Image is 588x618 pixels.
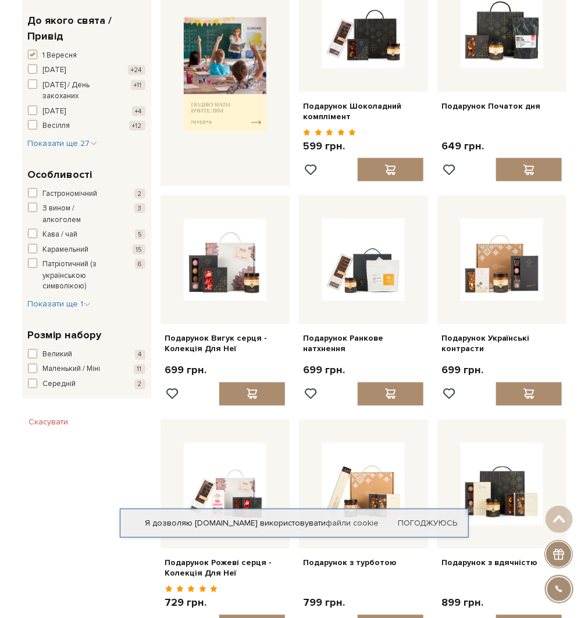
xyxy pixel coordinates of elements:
[304,140,357,153] p: 599 грн.
[304,364,345,377] p: 699 грн.
[165,364,207,377] p: 699 грн.
[304,596,345,610] p: 799 грн.
[28,106,145,117] button: [DATE] +4
[22,413,76,432] button: Скасувати
[131,80,145,90] span: +11
[43,80,113,102] span: [DATE] / День закоханих
[442,364,484,377] p: 699 грн.
[28,244,145,256] button: Карамельний 15
[134,203,145,213] span: 3
[43,259,113,293] span: Патріотичний (з українською символікою)
[135,350,145,360] span: 4
[128,65,145,75] span: +24
[28,299,91,309] span: Показати ще 1
[28,259,145,293] button: Патріотичний (з українською символікою) 6
[442,596,484,610] p: 899 грн.
[28,138,97,148] span: Показати ще 27
[304,334,423,355] a: Подарунок Ранкове натхнення
[120,518,468,528] div: Я дозволяю [DOMAIN_NAME] використовувати
[442,101,562,112] a: Подарунок Початок дня
[43,50,77,62] span: 1 Вересня
[184,17,266,131] img: banner
[28,379,145,391] button: Середній 2
[28,364,145,376] button: Маленький / Міні 11
[28,299,91,310] button: Показати ще 1
[28,13,142,44] span: До якого свята / Привід
[134,365,145,374] span: 11
[43,188,98,200] span: Гастрономічний
[326,518,379,528] a: файли cookie
[28,120,145,132] button: Весілля +12
[28,188,145,200] button: Гастрономічний 2
[28,349,145,361] button: Великий 4
[43,349,73,361] span: Великий
[43,120,70,132] span: Весілля
[165,558,285,579] a: Подарунок Рожеві серця - Колекція Для Неї
[43,364,101,376] span: Маленький / Міні
[398,518,458,528] a: Погоджуюсь
[442,140,484,153] p: 649 грн.
[135,259,145,269] span: 6
[28,328,102,344] span: Розмір набору
[28,167,92,183] span: Особливості
[28,50,145,62] button: 1 Вересня
[43,379,76,391] span: Середній
[28,203,145,226] button: З вином / алкоголем 3
[43,106,66,117] span: [DATE]
[133,245,145,255] span: 15
[129,121,145,131] span: +12
[28,138,97,149] button: Показати ще 27
[43,244,89,256] span: Карамельний
[28,65,145,76] button: [DATE] +24
[165,334,285,355] a: Подарунок Вигук серця - Колекція Для Неї
[28,229,145,241] button: Кава / чай 5
[304,101,423,122] a: Подарунок Шоколадний комплімент
[442,334,562,355] a: Подарунок Українські контрасти
[28,80,145,102] button: [DATE] / День закоханих +11
[304,558,423,569] a: Подарунок з турботою
[43,229,78,241] span: Кава / чай
[134,380,145,390] span: 2
[132,106,145,116] span: +4
[442,558,562,569] a: Подарунок з вдячністю
[135,230,145,240] span: 5
[43,65,66,76] span: [DATE]
[43,203,113,226] span: З вином / алкоголем
[134,189,145,199] span: 2
[165,596,218,610] p: 729 грн.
